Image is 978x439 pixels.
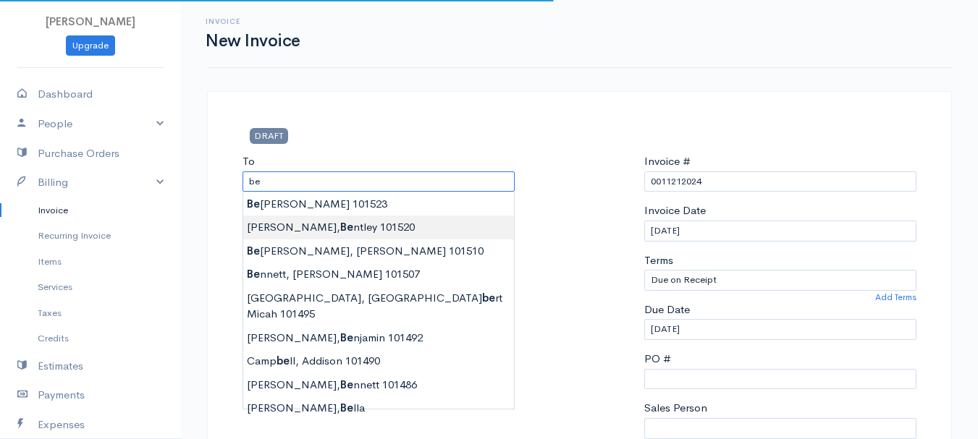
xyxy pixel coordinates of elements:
[644,153,691,170] label: Invoice #
[243,239,514,263] div: [PERSON_NAME], [PERSON_NAME] 101510
[247,197,260,210] strong: Be
[243,153,255,170] label: To
[243,349,514,373] div: Camp ll, Addison 101490
[644,319,916,340] input: dd-mm-yyyy
[277,354,290,367] strong: be
[644,203,706,219] label: Invoice Date
[644,302,690,318] label: Due Date
[644,351,671,367] label: PO #
[644,252,673,269] label: Terms
[243,326,514,350] div: [PERSON_NAME], njamin 101492
[243,396,514,420] div: [PERSON_NAME], lla
[247,244,260,257] strong: Be
[340,331,353,344] strong: Be
[340,220,353,234] strong: Be
[644,400,707,417] label: Sales Person
[243,373,514,397] div: [PERSON_NAME], nnett 101486
[243,286,514,326] div: [GEOGRAPHIC_DATA], [GEOGRAPHIC_DATA] rt Micah 101495
[66,35,115,56] a: Upgrade
[243,263,514,286] div: nnett, [PERSON_NAME] 101507
[243,216,514,239] div: [PERSON_NAME], ntley 101520
[243,171,515,192] input: Client Name
[206,17,300,25] h6: Invoice
[875,291,916,304] a: Add Terms
[340,401,353,414] strong: Be
[250,128,288,143] span: DRAFT
[46,14,135,28] span: [PERSON_NAME]
[482,291,495,304] strong: be
[247,267,260,281] strong: Be
[243,192,514,216] div: [PERSON_NAME] 101523
[644,221,916,242] input: dd-mm-yyyy
[340,378,353,391] strong: Be
[206,32,300,50] h1: New Invoice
